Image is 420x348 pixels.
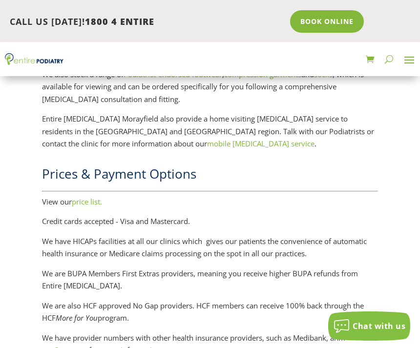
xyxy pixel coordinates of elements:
[314,69,333,79] a: socks
[42,235,378,267] p: We have HICAPs facilities at all our clinics which gives our patients the convenience of automati...
[10,16,283,28] p: CALL US [DATE]!
[207,139,315,148] a: mobile [MEDICAL_DATA] service
[290,10,364,33] a: Book Online
[42,68,378,113] p: We also stock a range of , and , which is available for viewing and can be ordered specifically f...
[56,313,98,323] i: More for You
[124,69,222,79] a: Podiatrist-endorsed footwear
[224,69,301,79] a: compression garments
[42,300,378,332] p: We are also HCF approved No Gap providers. HCF members can receive 100% back through the HCF prog...
[42,113,378,150] p: Entire [MEDICAL_DATA] Morayfield also provide a home visiting [MEDICAL_DATA] service to residents...
[42,165,378,187] h2: Prices & Payment Options
[328,311,410,341] button: Chat with us
[72,197,102,206] a: price list.
[42,196,378,216] p: View our
[42,215,378,235] p: Credit cards accepted - Visa and Mastercard.
[85,16,154,27] span: 1800 4 ENTIRE
[353,321,405,331] span: Chat with us
[42,267,378,300] p: We are BUPA Members First Extras providers, meaning you receive higher BUPA refunds from Entire [...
